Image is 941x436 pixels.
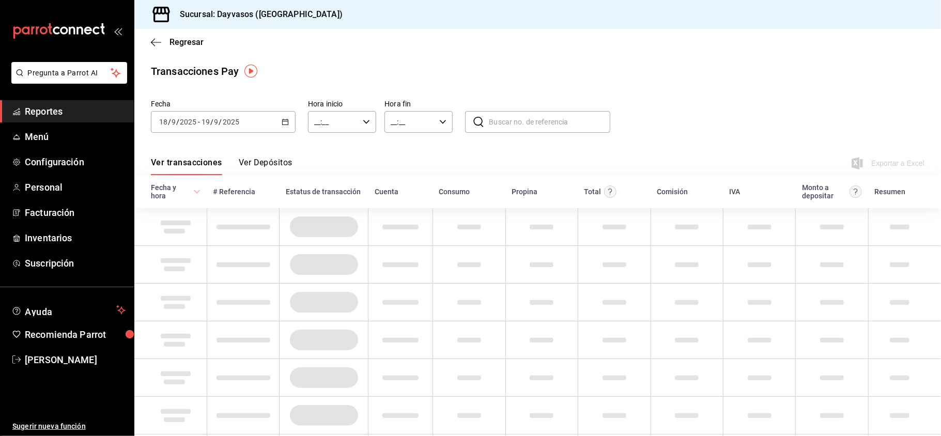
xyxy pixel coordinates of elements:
[151,101,296,108] label: Fecha
[172,8,343,21] h3: Sucursal: Dayvasos ([GEOGRAPHIC_DATA])
[28,68,111,79] span: Pregunta a Parrot AI
[25,304,112,316] span: Ayuda
[25,328,126,341] span: Recomienda Parrot
[151,158,292,175] div: navigation tabs
[25,231,126,245] span: Inventarios
[239,158,292,175] button: Ver Depósitos
[25,206,126,220] span: Facturación
[151,158,222,175] button: Ver transacciones
[729,188,740,196] div: IVA
[168,118,171,126] span: /
[159,118,168,126] input: --
[171,118,176,126] input: --
[7,75,127,86] a: Pregunta a Parrot AI
[179,118,197,126] input: ----
[244,65,257,77] img: Tooltip marker
[25,353,126,367] span: [PERSON_NAME]
[25,130,126,144] span: Menú
[222,118,240,126] input: ----
[489,112,610,132] input: Buscar no. de referencia
[584,188,601,196] div: Total
[25,104,126,118] span: Reportes
[210,118,213,126] span: /
[198,118,200,126] span: -
[151,183,200,200] span: Fecha y hora
[25,155,126,169] span: Configuración
[439,188,470,196] div: Consumo
[176,118,179,126] span: /
[874,188,905,196] div: Resumen
[512,188,537,196] div: Propina
[169,37,204,47] span: Regresar
[11,62,127,84] button: Pregunta a Parrot AI
[604,185,616,198] svg: Este monto equivale al total pagado por el comensal antes de aplicar Comisión e IVA.
[850,185,862,198] svg: Este es el monto resultante del total pagado menos comisión e IVA. Esta será la parte que se depo...
[151,64,239,79] div: Transacciones Pay
[151,37,204,47] button: Regresar
[286,188,361,196] div: Estatus de transacción
[384,101,453,108] label: Hora fin
[657,188,688,196] div: Comisión
[12,421,126,432] span: Sugerir nueva función
[802,183,847,200] div: Monto a depositar
[219,118,222,126] span: /
[25,180,126,194] span: Personal
[375,188,398,196] div: Cuenta
[214,118,219,126] input: --
[201,118,210,126] input: --
[114,27,122,35] button: open_drawer_menu
[25,256,126,270] span: Suscripción
[213,188,255,196] div: # Referencia
[151,183,191,200] div: Fecha y hora
[308,101,376,108] label: Hora inicio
